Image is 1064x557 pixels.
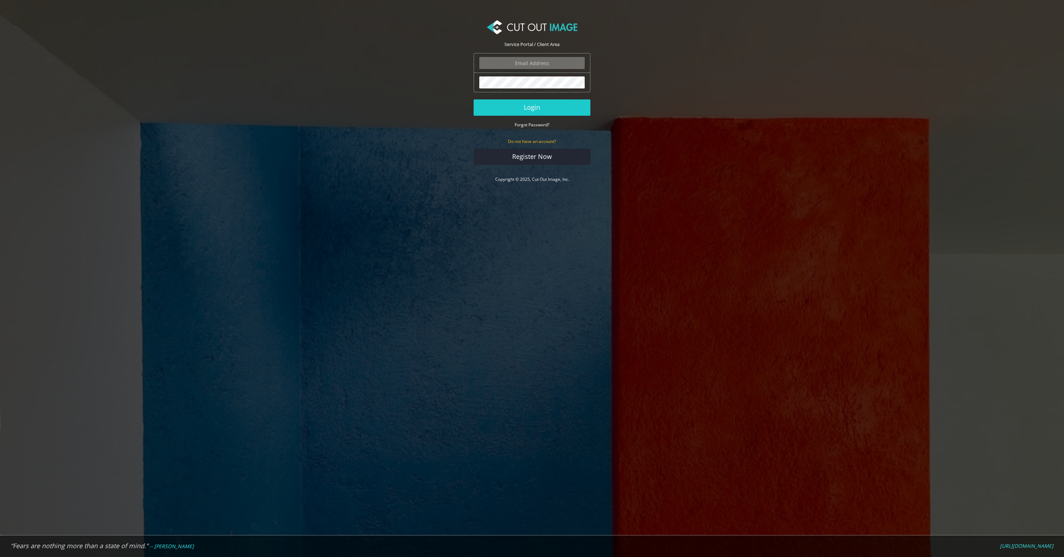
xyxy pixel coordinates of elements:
[1000,543,1053,549] a: [URL][DOMAIN_NAME]
[474,99,590,116] button: Login
[149,543,194,550] em: -- [PERSON_NAME]
[11,541,148,550] em: “Fears are nothing more than a state of mind.”
[495,176,569,182] a: Copyright © 2025, Cut Out Image, Inc.
[508,138,556,144] small: Do not have an account?
[474,149,590,165] a: Register Now
[487,20,577,34] img: Cut Out Image
[515,122,549,128] small: Forgot Password?
[479,57,585,69] input: Email Address
[515,121,549,128] a: Forgot Password?
[504,41,560,47] span: Service Portal / Client Area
